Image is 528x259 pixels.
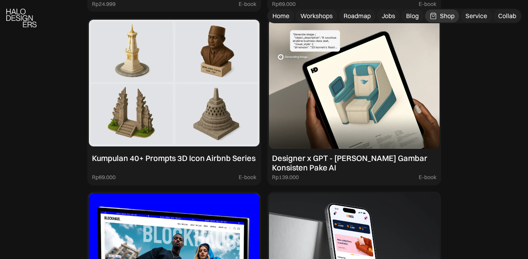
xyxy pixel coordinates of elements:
[339,9,375,22] a: Roadmap
[382,12,395,20] div: Jobs
[272,154,436,172] div: Designer x GPT - [PERSON_NAME] Gambar Konsisten Pake AI
[272,174,299,181] div: Rp139.000
[268,9,294,22] a: Home
[377,9,400,22] a: Jobs
[440,12,454,20] div: Shop
[239,1,256,7] div: E-book
[493,9,521,22] a: Collab
[401,9,423,22] a: Blog
[461,9,492,22] a: Service
[465,12,487,20] div: Service
[272,12,289,20] div: Home
[419,174,436,181] div: E-book
[498,12,516,20] div: Collab
[272,1,296,7] div: Rp69.000
[92,174,116,181] div: Rp69.000
[425,9,459,22] a: Shop
[92,154,256,163] div: Kumpulan 40+ Prompts 3D Icon Airbnb Series
[344,12,371,20] div: Roadmap
[239,174,256,181] div: E-book
[267,18,441,185] a: Designer x GPT - [PERSON_NAME] Gambar Konsisten Pake AIRp139.000E-book
[419,1,436,7] div: E-book
[300,12,333,20] div: Workshops
[296,9,337,22] a: Workshops
[92,1,116,7] div: Rp24.999
[87,18,261,185] a: Kumpulan 40+ Prompts 3D Icon Airbnb SeriesRp69.000E-book
[406,12,419,20] div: Blog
